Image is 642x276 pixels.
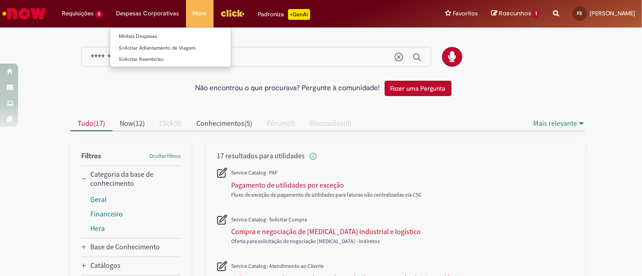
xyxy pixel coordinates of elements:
a: Rascunhos [491,9,540,18]
span: FS [577,10,582,16]
ul: Despesas Corporativas [110,27,231,67]
span: Rascunhos [499,9,531,18]
a: Solicitar Adiantamento de Viagem [110,43,231,53]
a: Minhas Despesas [110,32,231,41]
span: Despesas Corporativas [116,9,179,18]
button: Fazer uma Pergunta [385,81,451,96]
span: 5 [95,10,103,18]
a: Solicitar Reembolso [110,55,231,64]
img: ServiceNow [1,5,47,23]
span: Favoritos [453,9,478,18]
p: +GenAi [288,9,310,20]
img: click_logo_yellow_360x200.png [220,6,245,20]
span: More [193,9,207,18]
div: Padroniza [258,9,310,20]
span: [PERSON_NAME] [590,9,635,17]
h2: Não encontrou o que procurava? Pergunte à comunidade! [195,84,380,92]
span: Requisições [62,9,93,18]
span: 1 [533,10,540,18]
